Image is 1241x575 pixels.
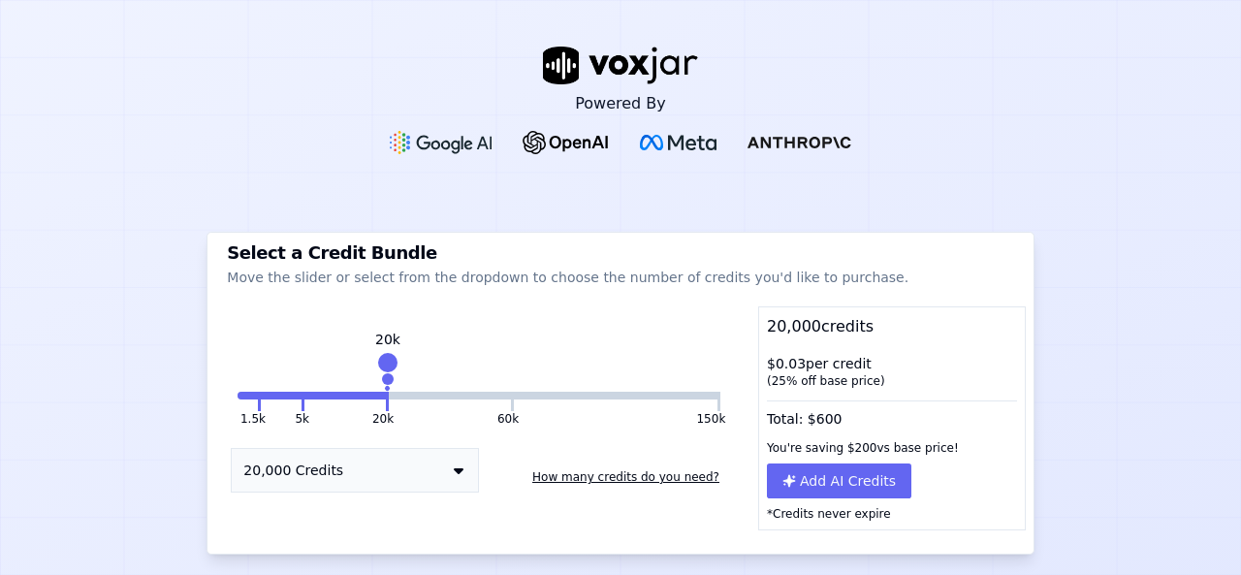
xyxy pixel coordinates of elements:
[295,411,309,427] button: 5k
[514,392,717,399] button: 150k
[497,411,519,427] button: 60k
[240,411,266,427] button: 1.5k
[575,92,666,115] p: Powered By
[525,462,727,493] button: How many credits do you need?
[640,135,716,150] img: Meta Logo
[759,397,1025,432] div: Total: $ 600
[231,448,479,493] button: 20,000 Credits
[304,392,386,399] button: 20k
[767,373,1017,389] div: ( 25 % off base price)
[227,244,1013,262] h3: Select a Credit Bundle
[759,432,1025,463] div: You're saving $ 200 vs base price!
[759,498,1025,529] p: *Credits never expire
[227,268,1013,287] p: Move the slider or select from the dropdown to choose the number of credits you'd like to purchase.
[238,392,258,399] button: 1.5k
[543,47,698,84] img: voxjar logo
[375,330,400,349] div: 20k
[372,411,394,427] button: 20k
[389,392,511,399] button: 60k
[759,346,1025,397] div: $ 0.03 per credit
[390,131,493,154] img: Google gemini Logo
[261,392,302,399] button: 5k
[523,131,609,154] img: OpenAI Logo
[767,463,911,498] button: Add AI Credits
[696,411,725,427] button: 150k
[759,307,1025,346] div: 20,000 credits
